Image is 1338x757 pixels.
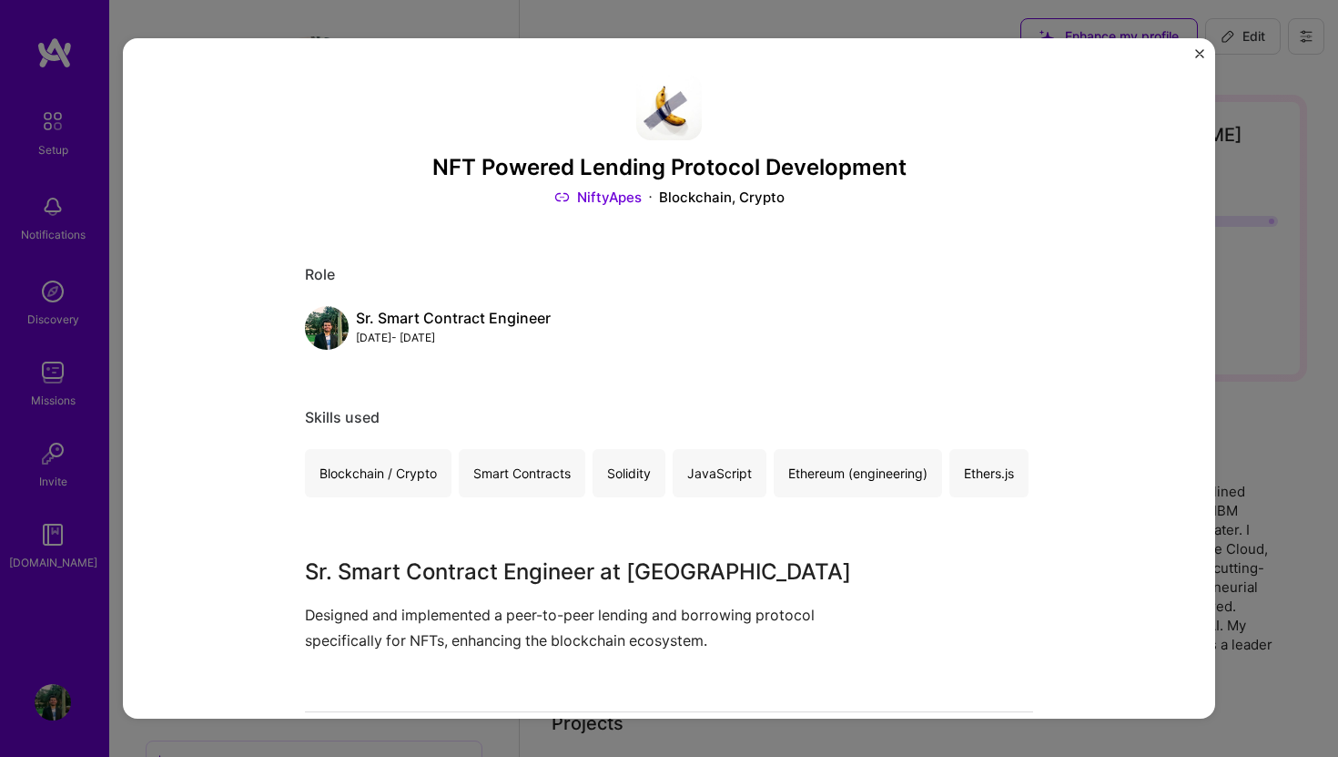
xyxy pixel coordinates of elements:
[305,408,1033,427] div: Skills used
[774,449,942,497] div: Ethereum (engineering)
[593,449,665,497] div: Solidity
[649,188,652,207] img: Dot
[949,449,1029,497] div: Ethers.js
[305,603,897,652] p: Designed and implemented a peer-to-peer lending and borrowing protocol specifically for NFTs, enh...
[673,449,766,497] div: JavaScript
[459,449,585,497] div: Smart Contracts
[356,309,551,328] div: Sr. Smart Contract Engineer
[305,449,451,497] div: Blockchain / Crypto
[305,265,1033,284] div: Role
[636,75,702,140] img: Company logo
[554,188,642,207] a: NiftyApes
[305,155,1033,181] h3: NFT Powered Lending Protocol Development
[659,188,785,207] div: Blockchain, Crypto
[356,328,551,347] div: [DATE] - [DATE]
[1195,49,1204,68] button: Close
[554,188,570,207] img: Link
[305,556,897,588] h3: Sr. Smart Contract Engineer at [GEOGRAPHIC_DATA]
